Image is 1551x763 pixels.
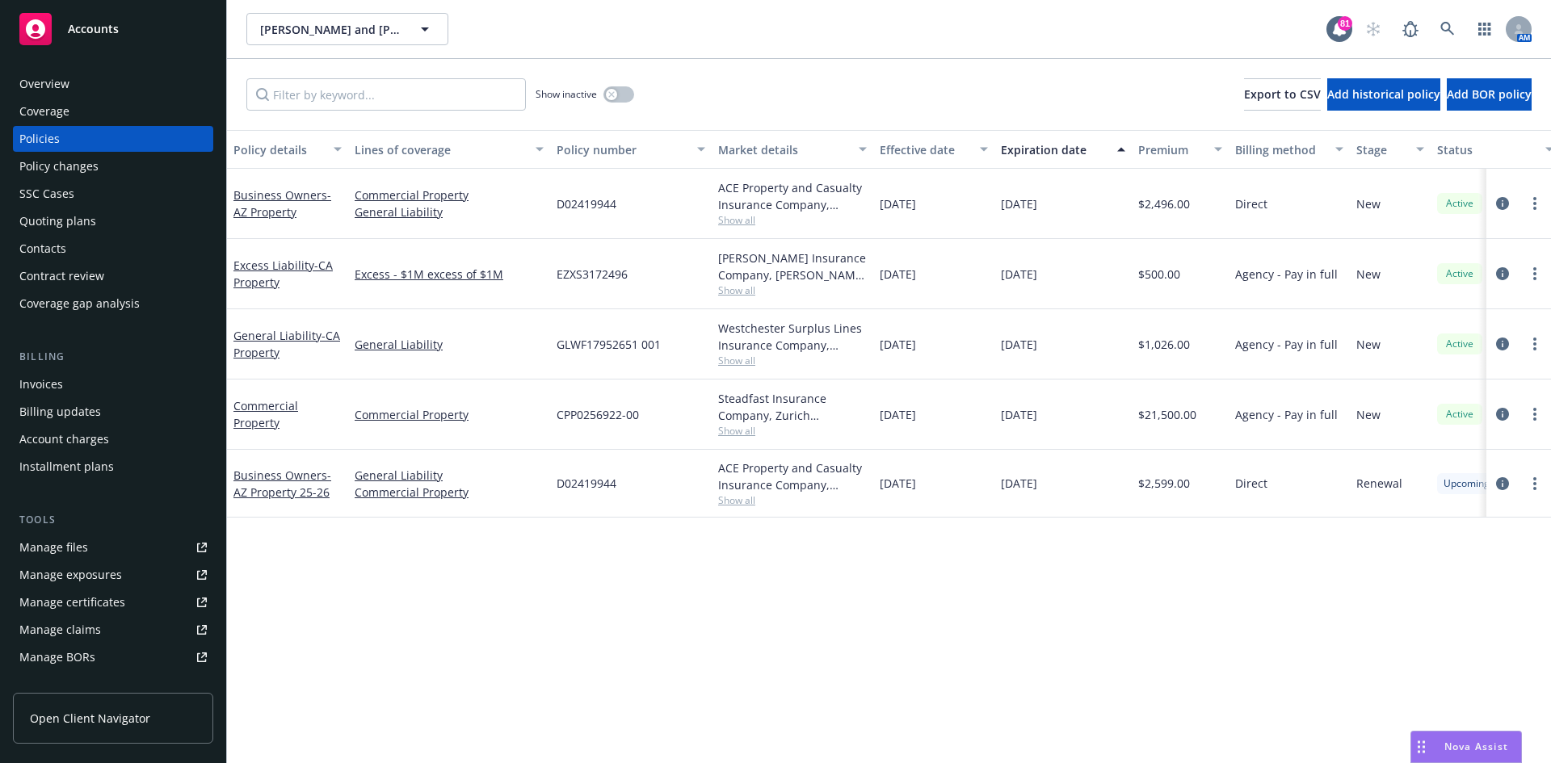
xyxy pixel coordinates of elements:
div: Contacts [19,236,66,262]
a: Manage BORs [13,644,213,670]
div: Stage [1356,141,1406,158]
a: circleInformation [1493,474,1512,493]
span: Active [1444,407,1476,421]
span: Active [1444,266,1476,281]
span: Export to CSV [1244,86,1321,102]
div: Manage BORs [19,644,95,670]
a: Commercial Property [355,187,544,203]
span: [PERSON_NAME] and [PERSON_NAME] Trust [260,21,400,38]
span: New [1356,406,1381,423]
a: Excess - $1M excess of $1M [355,266,544,283]
a: Commercial Property [355,484,544,501]
div: Policy details [233,141,324,158]
a: circleInformation [1493,194,1512,213]
button: Add historical policy [1327,78,1440,111]
a: Search [1431,13,1464,45]
span: D02419944 [557,475,616,492]
div: Market details [718,141,849,158]
a: more [1525,264,1545,283]
span: $2,496.00 [1138,195,1190,212]
span: New [1356,195,1381,212]
a: SSC Cases [13,181,213,207]
div: Drag to move [1411,732,1431,762]
span: Direct [1235,195,1267,212]
span: Show all [718,213,867,227]
a: Business Owners [233,467,331,500]
a: Start snowing [1357,13,1389,45]
a: more [1525,405,1545,424]
div: ACE Property and Casualty Insurance Company, Chubb Group [718,179,867,213]
div: Status [1437,141,1536,158]
a: Excess Liability [233,258,333,290]
span: New [1356,336,1381,353]
div: Tools [13,512,213,528]
span: [DATE] [880,195,916,212]
a: Policies [13,126,213,152]
span: Direct [1235,475,1267,492]
a: Accounts [13,6,213,52]
span: Open Client Navigator [30,710,150,727]
button: Add BOR policy [1447,78,1532,111]
span: CPP0256922-00 [557,406,639,423]
a: Report a Bug [1394,13,1427,45]
div: Effective date [880,141,970,158]
button: Expiration date [994,130,1132,169]
a: circleInformation [1493,334,1512,354]
a: Installment plans [13,454,213,480]
span: [DATE] [880,475,916,492]
span: [DATE] [1001,475,1037,492]
span: $1,026.00 [1138,336,1190,353]
span: Active [1444,337,1476,351]
span: Show all [718,283,867,297]
span: $2,599.00 [1138,475,1190,492]
span: Add historical policy [1327,86,1440,102]
div: Invoices [19,371,63,397]
div: Policy changes [19,153,99,179]
input: Filter by keyword... [246,78,526,111]
div: Coverage gap analysis [19,291,140,317]
a: circleInformation [1493,264,1512,283]
span: Nova Assist [1444,740,1508,753]
span: [DATE] [1001,195,1037,212]
span: Agency - Pay in full [1235,336,1338,353]
span: [DATE] [880,336,916,353]
div: Quoting plans [19,208,96,234]
button: Effective date [873,130,994,169]
div: Premium [1138,141,1204,158]
a: General Liability [233,328,340,360]
span: Show inactive [536,87,597,101]
a: Manage exposures [13,562,213,588]
span: [DATE] [1001,406,1037,423]
a: Policy changes [13,153,213,179]
div: Summary of insurance [19,672,142,698]
div: Policy number [557,141,687,158]
a: Manage claims [13,617,213,643]
span: [DATE] [880,266,916,283]
span: Add BOR policy [1447,86,1532,102]
div: Manage exposures [19,562,122,588]
a: Quoting plans [13,208,213,234]
span: Show all [718,354,867,367]
button: Billing method [1229,130,1350,169]
div: 81 [1338,16,1352,31]
button: Nova Assist [1410,731,1522,763]
button: Lines of coverage [348,130,550,169]
a: General Liability [355,336,544,353]
span: [DATE] [1001,266,1037,283]
button: [PERSON_NAME] and [PERSON_NAME] Trust [246,13,448,45]
div: ACE Property and Casualty Insurance Company, Chubb Group [718,459,867,493]
a: Manage certificates [13,589,213,615]
div: Manage certificates [19,589,125,615]
button: Policy details [227,130,348,169]
span: $21,500.00 [1138,406,1196,423]
span: Upcoming [1444,476,1490,491]
span: EZXS3172496 [557,266,628,283]
a: Contract review [13,263,213,289]
a: General Liability [355,203,544,220]
div: Lines of coverage [355,141,526,158]
a: Summary of insurance [13,672,213,698]
a: Overview [13,71,213,97]
div: Manage claims [19,617,101,643]
div: Contract review [19,263,104,289]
